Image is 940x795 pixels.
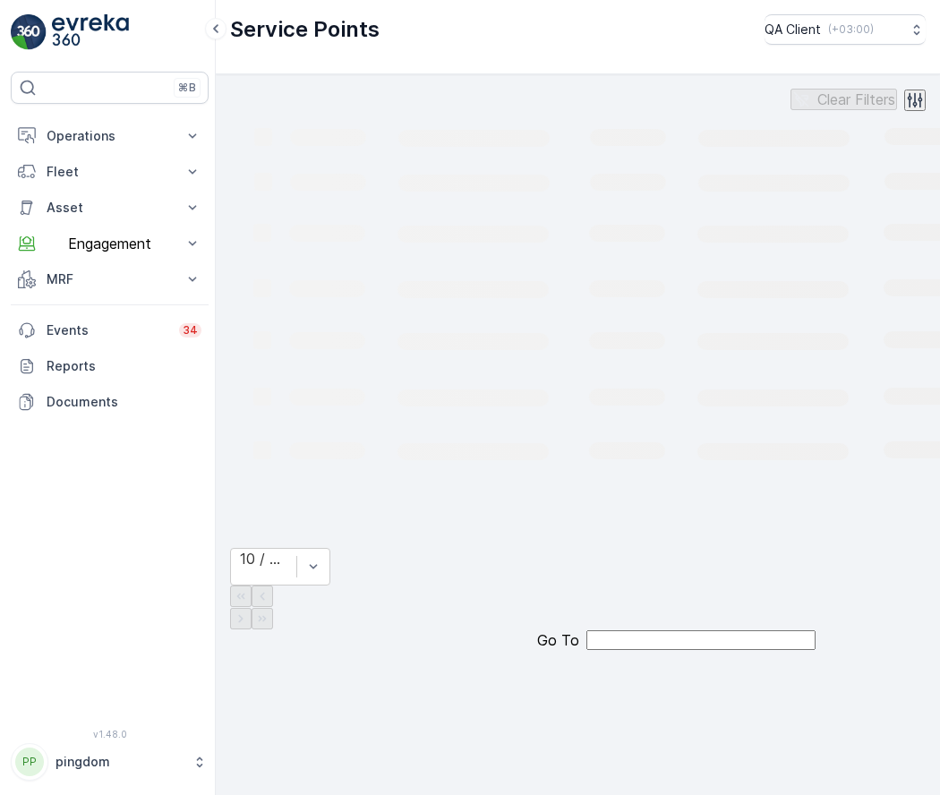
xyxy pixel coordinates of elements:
[11,14,47,50] img: logo
[765,14,926,45] button: QA Client(+03:00)
[47,357,201,375] p: Reports
[11,384,209,420] a: Documents
[240,551,287,567] div: 10 / Page
[537,632,579,648] span: Go To
[11,154,209,190] button: Fleet
[765,21,821,38] p: QA Client
[11,118,209,154] button: Operations
[11,190,209,226] button: Asset
[11,226,209,261] button: Engagement
[11,729,209,739] span: v 1.48.0
[790,89,897,110] button: Clear Filters
[178,81,196,95] p: ⌘B
[15,748,44,776] div: PP
[230,15,380,44] p: Service Points
[47,199,173,217] p: Asset
[11,261,209,297] button: MRF
[817,91,895,107] p: Clear Filters
[47,127,173,145] p: Operations
[47,235,173,252] p: Engagement
[47,393,201,411] p: Documents
[11,312,209,348] a: Events34
[52,14,129,50] img: logo_light-DOdMpM7g.png
[47,163,173,181] p: Fleet
[11,348,209,384] a: Reports
[11,743,209,781] button: PPpingdom
[56,753,184,771] p: pingdom
[183,323,198,338] p: 34
[828,22,874,37] p: ( +03:00 )
[47,270,173,288] p: MRF
[47,321,168,339] p: Events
